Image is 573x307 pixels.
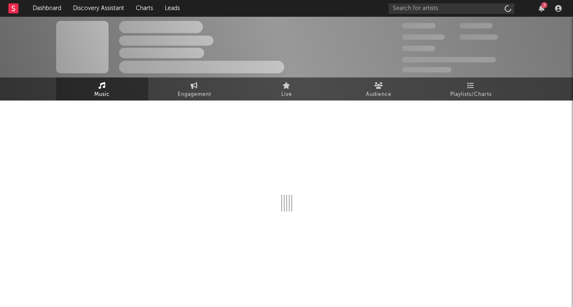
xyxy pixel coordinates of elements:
span: 50,000,000 Monthly Listeners [402,57,496,62]
span: 100,000 [402,46,435,51]
button: 7 [539,5,544,12]
input: Search for artists [389,3,514,14]
a: Music [56,77,148,101]
span: 1,000,000 [459,34,498,40]
span: Engagement [178,90,211,100]
span: 100,000 [459,23,493,28]
span: Music [94,90,110,100]
a: Audience [333,77,425,101]
a: Playlists/Charts [425,77,517,101]
span: 50,000,000 [402,34,445,40]
span: 300,000 [402,23,436,28]
a: Live [241,77,333,101]
span: Playlists/Charts [450,90,492,100]
span: Jump Score: 85.0 [402,67,451,72]
span: Audience [366,90,392,100]
span: Live [281,90,292,100]
div: 7 [541,2,547,8]
a: Engagement [148,77,241,101]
